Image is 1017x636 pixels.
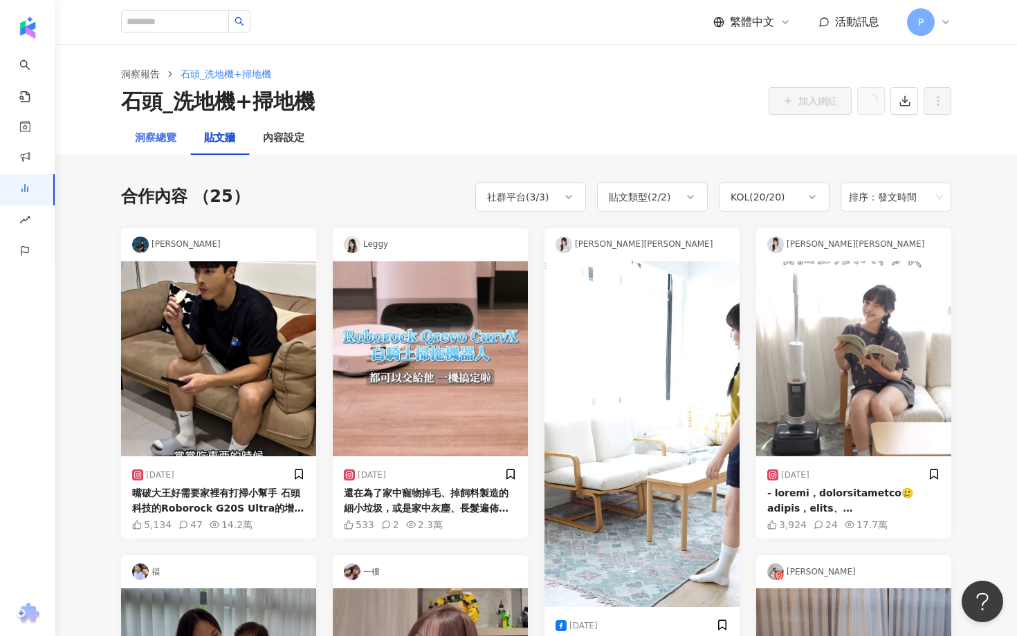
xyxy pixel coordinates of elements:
[132,469,174,480] div: [DATE]
[845,519,888,530] div: 17.7萬
[118,66,163,82] a: 洞察報告
[556,620,598,631] div: [DATE]
[556,236,572,253] img: KOL Avatar
[204,130,235,147] div: 貼文牆
[235,17,244,26] span: search
[121,87,315,116] div: 石頭_洗地機+掃地機
[344,236,360,253] img: KOL Avatar
[333,228,528,261] div: Leggy
[731,189,785,205] div: KOL ( 20 / 20 )
[344,563,360,580] img: KOL Avatar
[962,581,1003,622] iframe: Help Scout Beacon - Open
[19,206,30,237] span: rise
[178,519,203,530] div: 47
[767,236,784,253] img: KOL Avatar
[767,469,809,480] div: [DATE]
[769,87,852,115] button: 加入網紅
[767,485,940,516] div: - loremi，dolorsitametco🥲 adipis，elits、doeiusmodtemp！？ incididuntutl！？ etdolorem【aliq E27 AD min】！...
[344,469,386,480] div: [DATE]
[344,485,517,516] div: 還在為了家中寵物掉毛、掉飼料製造的細小垃圾，或是家中灰塵、長髮遍佈滿地兒困 擾嗎~ 有在接觸掃地機器人等智慧家電的人肯定都有聽過石頭科技的吧 他們在[DATE]再度進化，推出了Roborock ...
[381,519,399,530] div: 2
[756,555,951,588] div: [PERSON_NAME]
[918,15,924,30] span: P
[333,555,528,588] div: 一樓
[132,485,305,516] div: 嘴破大王好需要家裡有打掃小幫手 石頭科技的Roborock G20S Ultra的增強版 完全拯救了我😍😍 顏值高之外超強吸力22000Pa 餅乾屑、頭髮、灰塵真的都是一塊蛋糕 智慧升降底盤可跨...
[756,261,951,456] img: post-image
[132,519,172,530] div: 5,134
[263,130,304,147] div: 內容設定
[121,185,250,209] div: 合作內容 （25）
[333,261,528,456] img: post-image
[210,519,253,530] div: 14.2萬
[121,228,316,261] div: [PERSON_NAME]
[756,228,951,261] div: [PERSON_NAME][PERSON_NAME]
[487,189,549,205] div: 社群平台 ( 3 / 3 )
[15,603,42,625] img: chrome extension
[17,17,39,39] img: logo icon
[19,50,47,104] a: search
[121,555,316,588] div: 福
[835,15,879,28] span: 活動訊息
[121,261,316,456] img: post-image
[132,236,149,253] img: KOL Avatar
[406,519,443,530] div: 2.3萬
[814,519,838,530] div: 24
[135,130,176,147] div: 洞察總覽
[132,563,149,580] img: KOL Avatar
[544,228,740,261] div: [PERSON_NAME][PERSON_NAME]
[181,68,271,79] span: 石頭_洗地機+掃地機
[544,261,740,607] img: post-image
[849,184,943,210] span: 排序：發文時間
[609,189,671,205] div: 貼文類型 ( 2 / 2 )
[730,15,774,30] span: 繁體中文
[767,519,807,530] div: 3,924
[767,563,784,580] img: KOL Avatar
[344,519,374,530] div: 533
